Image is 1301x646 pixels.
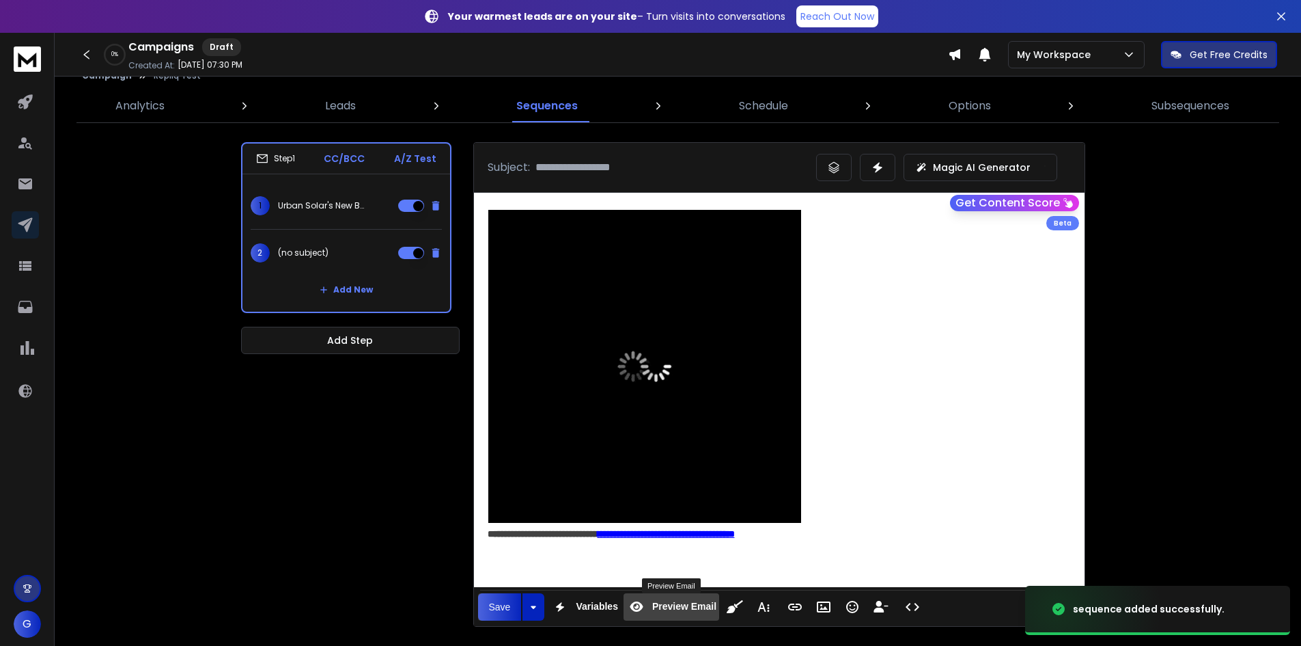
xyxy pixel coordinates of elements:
[1151,98,1229,114] p: Subsequences
[739,98,788,114] p: Schedule
[624,593,719,621] button: Preview Email
[128,39,194,55] h1: Campaigns
[796,5,878,27] a: Reach Out Now
[949,98,991,114] p: Options
[950,195,1079,211] button: Get Content Score
[448,10,637,23] strong: Your warmest leads are on your site
[1190,48,1268,62] p: Get Free Credits
[1161,41,1277,68] button: Get Free Credits
[478,593,522,621] button: Save
[508,90,586,122] a: Sequences
[904,154,1057,181] button: Magic AI Generator
[178,59,242,70] p: [DATE] 07:30 PM
[107,90,173,122] a: Analytics
[1017,48,1096,62] p: My Workspace
[241,142,451,313] li: Step1CC/BCCA/Z Test1Urban Solar's New B2B Marketing2(no subject)Add New
[14,610,41,638] button: G
[324,152,365,165] p: CC/BCC
[731,90,796,122] a: Schedule
[241,327,460,354] button: Add Step
[394,152,436,165] p: A/Z Test
[488,159,530,176] p: Subject:
[251,243,270,263] span: 2
[317,90,364,122] a: Leads
[448,10,785,23] p: – Turn visits into conversations
[547,593,621,621] button: Variables
[1143,90,1237,122] a: Subsequences
[573,601,621,613] span: Variables
[309,276,384,304] button: Add New
[940,90,999,122] a: Options
[111,51,118,59] p: 0 %
[325,98,356,114] p: Leads
[278,247,328,258] p: (no subject)
[128,60,175,71] p: Created At:
[649,601,719,613] span: Preview Email
[933,161,1031,174] p: Magic AI Generator
[115,98,165,114] p: Analytics
[14,46,41,72] img: logo
[278,200,365,211] p: Urban Solar's New B2B Marketing
[1046,216,1079,230] div: Beta
[202,38,241,56] div: Draft
[256,152,295,165] div: Step 1
[642,578,701,593] div: Preview Email
[516,98,578,114] p: Sequences
[1073,602,1225,616] div: sequence added successfully.
[251,196,270,215] span: 1
[800,10,874,23] p: Reach Out Now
